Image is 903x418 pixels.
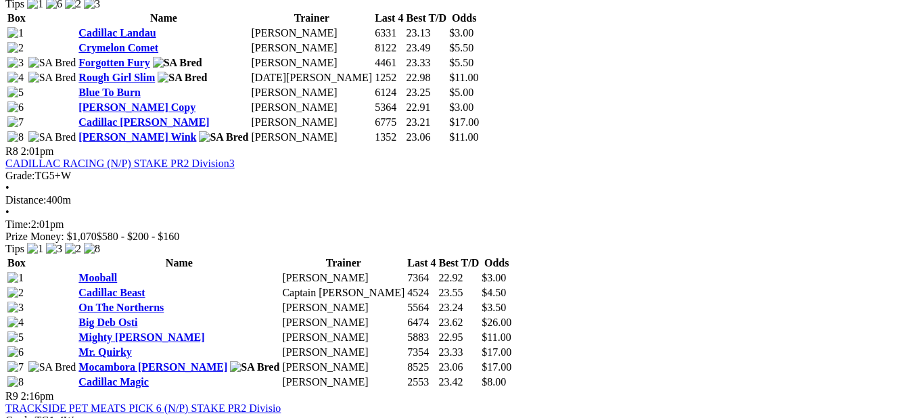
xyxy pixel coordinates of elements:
a: Cadillac Magic [78,376,149,388]
img: SA Bred [199,131,248,143]
span: $3.00 [449,101,473,113]
span: • [5,206,9,218]
img: 1 [7,27,24,39]
span: $8.00 [482,376,506,388]
td: 6124 [374,86,404,99]
span: $4.50 [482,287,506,298]
td: [PERSON_NAME] [281,375,405,389]
td: 23.06 [438,361,480,374]
span: $5.00 [449,87,473,98]
span: $580 - $200 - $160 [97,231,180,242]
span: 2:16pm [21,390,54,402]
th: Odds [481,256,512,270]
td: 7354 [407,346,436,359]
td: 22.91 [405,101,447,114]
td: 23.42 [438,375,480,389]
img: 7 [7,361,24,373]
span: Box [7,12,26,24]
img: 1 [7,272,24,284]
td: 4461 [374,56,404,70]
td: 23.62 [438,316,480,329]
span: $17.00 [449,116,479,128]
span: $11.00 [449,131,478,143]
td: 22.92 [438,271,480,285]
th: Odds [448,11,480,25]
td: [PERSON_NAME] [251,56,373,70]
td: [PERSON_NAME] [281,301,405,315]
td: 23.55 [438,286,480,300]
img: 3 [46,243,62,255]
a: [PERSON_NAME] Copy [78,101,195,113]
img: SA Bred [230,361,279,373]
td: 23.33 [405,56,447,70]
th: Trainer [281,256,405,270]
td: 5883 [407,331,436,344]
td: 1352 [374,131,404,144]
td: 8525 [407,361,436,374]
a: Crymelon Comet [78,42,158,53]
td: [PERSON_NAME] [281,331,405,344]
td: 6775 [374,116,404,129]
th: Last 4 [374,11,404,25]
td: 23.49 [405,41,447,55]
a: Blue To Burn [78,87,141,98]
td: 22.98 [405,71,447,85]
span: 2:01pm [21,145,54,157]
img: SA Bred [28,57,76,69]
a: Mighty [PERSON_NAME] [78,331,204,343]
td: [PERSON_NAME] [281,316,405,329]
span: Box [7,257,26,269]
img: 6 [7,101,24,114]
span: • [5,182,9,193]
img: SA Bred [28,131,76,143]
img: 1 [27,243,43,255]
a: Mooball [78,272,117,283]
td: [PERSON_NAME] [281,271,405,285]
td: [DATE][PERSON_NAME] [251,71,373,85]
img: 8 [7,376,24,388]
td: [PERSON_NAME] [251,26,373,40]
td: 5564 [407,301,436,315]
img: 3 [7,302,24,314]
a: On The Northerns [78,302,164,313]
a: [PERSON_NAME] Wink [78,131,196,143]
a: CADILLAC RACING (N/P) STAKE PR2 Division3 [5,158,235,169]
a: Rough Girl Slim [78,72,155,83]
img: 4 [7,72,24,84]
td: 23.25 [405,86,447,99]
span: $17.00 [482,346,511,358]
td: 7364 [407,271,436,285]
div: TG5+W [5,170,898,182]
span: $11.00 [482,331,511,343]
span: Tips [5,243,24,254]
div: 400m [5,194,898,206]
img: SA Bred [28,72,76,84]
th: Best T/D [438,256,480,270]
span: $17.00 [482,361,511,373]
span: $3.50 [482,302,506,313]
th: Trainer [251,11,373,25]
span: $3.00 [482,272,506,283]
td: 23.13 [405,26,447,40]
a: Forgotten Fury [78,57,149,68]
span: R9 [5,390,18,402]
span: $5.50 [449,42,473,53]
span: R8 [5,145,18,157]
td: 2553 [407,375,436,389]
td: 5364 [374,101,404,114]
td: [PERSON_NAME] [251,86,373,99]
img: 8 [7,131,24,143]
th: Name [78,256,280,270]
a: Mocambora [PERSON_NAME] [78,361,227,373]
td: 1252 [374,71,404,85]
img: 8 [84,243,100,255]
div: 2:01pm [5,218,898,231]
td: Captain [PERSON_NAME] [281,286,405,300]
a: TRACKSIDE PET MEATS PICK 6 (N/P) STAKE PR2 Divisio [5,402,281,414]
img: SA Bred [158,72,207,84]
img: 5 [7,87,24,99]
img: 4 [7,317,24,329]
img: 2 [65,243,81,255]
td: 23.21 [405,116,447,129]
td: [PERSON_NAME] [251,41,373,55]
